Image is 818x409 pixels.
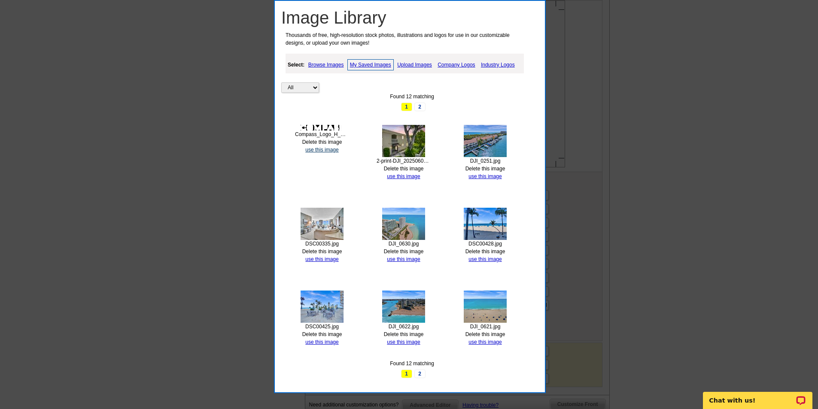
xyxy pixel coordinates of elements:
[347,59,394,70] a: My Saved Images
[281,7,543,28] h1: Image Library
[414,370,426,378] a: 2
[401,103,412,111] span: 1
[305,339,338,345] a: use this image
[465,248,505,254] a: Delete this image
[305,256,338,262] a: use this image
[697,382,818,409] iframe: LiveChat chat widget
[468,256,502,262] a: use this image
[414,103,426,111] a: 2
[464,291,507,323] img: thumb-66c39f7e4fd88.jpg
[387,339,420,345] a: use this image
[384,248,424,254] a: Delete this image
[464,208,507,240] img: thumb-66c39fb8516eb.jpg
[401,370,412,378] span: 1
[387,256,420,262] a: use this image
[302,248,342,254] a: Delete this image
[295,130,349,138] div: Compass_Logo_H_W.png
[395,60,434,70] a: Upload Images
[458,157,512,165] div: DJI_0251.jpg
[281,360,543,367] div: Found 12 matching
[377,323,431,330] div: DJI_0622.jpg
[382,208,425,240] img: thumb-66fd98a5012fe.jpg
[281,93,543,100] div: Found 12 matching
[377,240,431,248] div: DJI_0630.jpg
[384,166,424,172] a: Delete this image
[301,125,344,130] img: thumb-68c85061b79a1.jpg
[435,60,477,70] a: Company Logos
[302,139,342,145] a: Delete this image
[306,60,346,70] a: Browse Images
[465,331,505,337] a: Delete this image
[288,62,304,68] strong: Select:
[479,60,517,70] a: Industry Logos
[301,208,344,240] img: thumb-66fd98e341eb3.jpg
[295,240,349,248] div: DSC00335.jpg
[301,291,344,323] img: thumb-66c39fabd8bab.jpg
[387,173,420,179] a: use this image
[468,339,502,345] a: use this image
[382,291,425,323] img: thumb-66c39f8d285d6.jpg
[465,166,505,172] a: Delete this image
[377,157,431,165] div: 2-print-DJI_20250607111150_0088_D-360 REALTY PHOTOS day to dusk.jpeg
[305,147,338,153] a: use this image
[384,331,424,337] a: Delete this image
[464,125,507,157] img: thumb-68b8a4247b5ae.jpg
[295,323,349,330] div: DSC00425.jpg
[458,323,512,330] div: DJI_0621.jpg
[458,240,512,248] div: DSC00428.jpg
[382,125,425,157] img: thumb-68b8a46184002.jpg
[281,31,527,47] p: Thousands of free, high-resolution stock photos, illustrations and logos for use in our customiza...
[302,331,342,337] a: Delete this image
[468,173,502,179] a: use this image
